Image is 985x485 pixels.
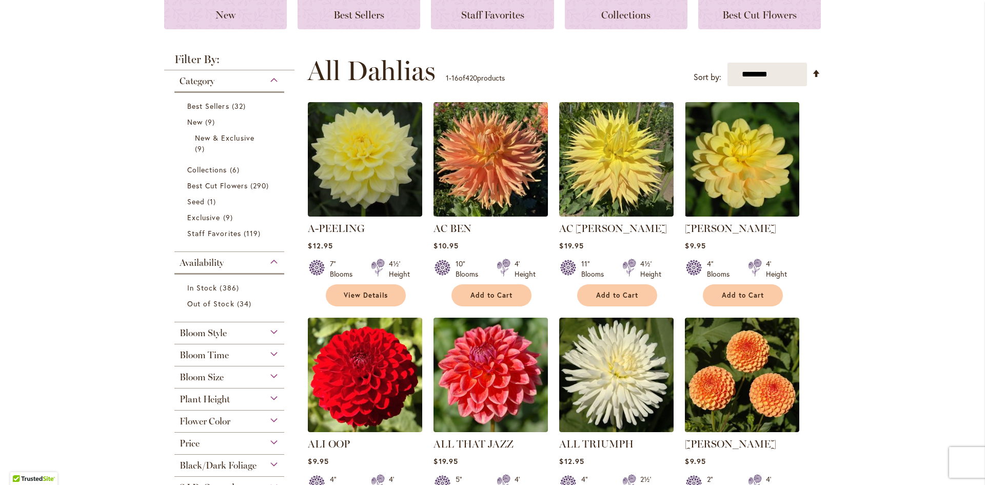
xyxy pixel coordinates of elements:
span: Availability [180,257,224,268]
a: Collections [187,164,274,175]
a: Best Cut Flowers [187,180,274,191]
span: Staff Favorites [461,9,524,21]
a: AMBER QUEEN [685,424,799,434]
a: Exclusive [187,212,274,223]
span: New & Exclusive [195,133,254,143]
span: $9.95 [685,241,705,250]
button: Add to Cart [451,284,531,306]
a: [PERSON_NAME] [685,222,776,235]
img: AC BEN [434,102,548,217]
img: ALI OOP [308,318,422,432]
img: ALL THAT JAZZ [434,318,548,432]
a: [PERSON_NAME] [685,438,776,450]
span: Add to Cart [596,291,638,300]
span: Best Sellers [187,101,229,111]
a: Seed [187,196,274,207]
a: ALL TRIUMPH [559,424,674,434]
a: New [187,117,274,127]
a: AC Jeri [559,209,674,219]
span: $9.95 [685,456,705,466]
a: A-PEELING [308,222,365,235]
img: A-Peeling [308,102,422,217]
a: AC BEN [434,209,548,219]
iframe: Launch Accessibility Center [8,449,36,477]
span: All Dahlias [307,55,436,86]
a: AC BEN [434,222,471,235]
span: Collections [187,165,227,174]
a: ALI OOP [308,438,350,450]
a: AC [PERSON_NAME] [559,222,667,235]
div: 4½' Height [640,259,661,279]
span: Best Cut Flowers [722,9,797,21]
button: Add to Cart [577,284,657,306]
span: Bloom Size [180,372,224,383]
a: ALL THAT JAZZ [434,424,548,434]
span: Category [180,75,214,87]
span: 6 [230,164,242,175]
span: $10.95 [434,241,458,250]
span: New [187,117,203,127]
span: 9 [195,143,207,154]
div: 10" Blooms [456,259,484,279]
span: Best Sellers [333,9,384,21]
a: A-Peeling [308,209,422,219]
span: Price [180,438,200,449]
span: Bloom Style [180,327,227,339]
img: ALL TRIUMPH [559,318,674,432]
span: 119 [244,228,263,239]
img: AHOY MATEY [685,102,799,217]
div: 7" Blooms [330,259,359,279]
span: 9 [223,212,235,223]
span: $12.95 [559,456,584,466]
span: 420 [465,73,477,83]
span: $19.95 [559,241,583,250]
a: In Stock 386 [187,282,274,293]
span: Add to Cart [722,291,764,300]
span: 16 [451,73,459,83]
span: Black/Dark Foliage [180,460,257,471]
a: New &amp; Exclusive [195,132,266,154]
a: Best Sellers [187,101,274,111]
span: Bloom Time [180,350,229,361]
span: Collections [601,9,651,21]
span: New [215,9,235,21]
span: 386 [220,282,241,293]
button: Add to Cart [703,284,783,306]
div: 4½' Height [389,259,410,279]
span: Staff Favorites [187,228,241,238]
a: Out of Stock 34 [187,298,274,309]
span: Flower Color [180,416,230,427]
span: Add to Cart [470,291,513,300]
img: AMBER QUEEN [685,318,799,432]
div: 4" Blooms [707,259,736,279]
a: Staff Favorites [187,228,274,239]
div: 4' Height [515,259,536,279]
img: AC Jeri [559,102,674,217]
span: Best Cut Flowers [187,181,248,190]
span: In Stock [187,283,217,293]
label: Sort by: [694,68,721,87]
div: 11" Blooms [581,259,610,279]
div: 4' Height [766,259,787,279]
a: View Details [326,284,406,306]
span: 34 [237,298,254,309]
span: View Details [344,291,388,300]
span: $12.95 [308,241,332,250]
a: ALL THAT JAZZ [434,438,514,450]
span: Out of Stock [187,299,234,308]
a: ALL TRIUMPH [559,438,634,450]
p: - of products [446,70,505,86]
strong: Filter By: [164,54,294,70]
span: $9.95 [308,456,328,466]
a: ALI OOP [308,424,422,434]
span: 9 [205,117,218,127]
span: Seed [187,197,205,206]
span: $19.95 [434,456,458,466]
span: 1 [446,73,449,83]
span: 32 [232,101,248,111]
a: AHOY MATEY [685,209,799,219]
span: Exclusive [187,212,220,222]
span: 1 [207,196,219,207]
span: 290 [250,180,271,191]
span: Plant Height [180,394,230,405]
